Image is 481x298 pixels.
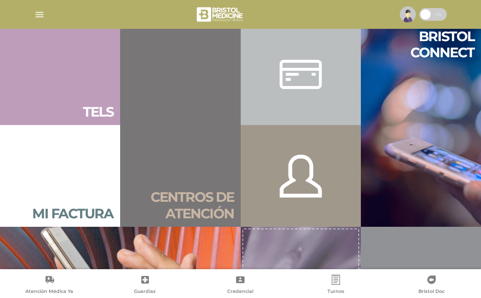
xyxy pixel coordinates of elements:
a: Guardias [97,275,193,296]
h2: Tels [83,104,113,120]
span: Bristol Doc [418,288,445,296]
h2: Mi factura [32,206,113,222]
a: Turnos [288,275,384,296]
span: Atención Médica Ya [25,288,73,296]
span: Credencial [227,288,253,296]
a: Bristol Doc [384,275,479,296]
a: Atención Médica Ya [2,275,97,296]
img: bristol-medicine-blanco.png [195,4,246,25]
a: Centros de atención [120,23,240,227]
a: Bristol connect [361,23,481,227]
span: Turnos [327,288,344,296]
img: profile-placeholder.svg [400,6,416,22]
img: Cober_menu-lines-white.svg [34,9,45,20]
span: Guardias [134,288,156,296]
h2: Bristol connect [368,28,474,61]
h2: Centros de atención [127,189,234,222]
a: Credencial [193,275,289,296]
